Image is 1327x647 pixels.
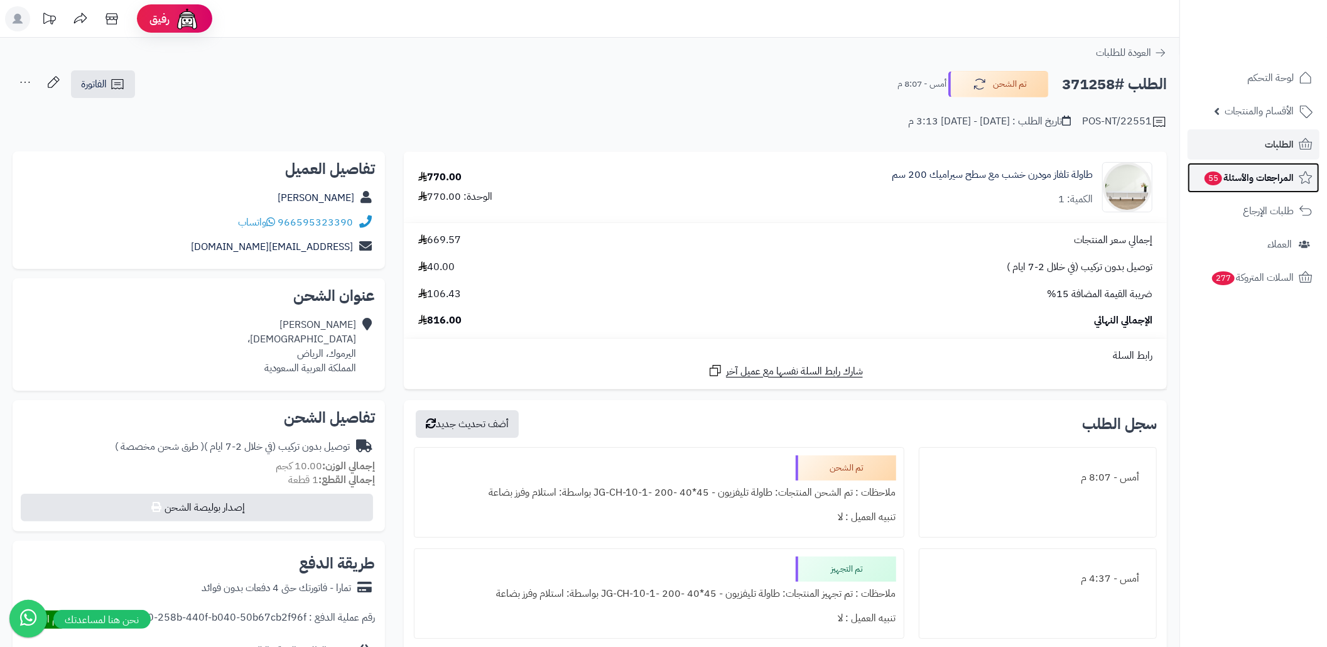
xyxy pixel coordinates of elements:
[115,439,204,454] span: ( طرق شحن مخصصة )
[278,215,353,230] a: 966595323390
[81,77,107,92] span: الفاتورة
[1188,129,1319,160] a: الطلبات
[318,472,375,487] strong: إجمالي القطع:
[23,161,375,177] h2: تفاصيل العميل
[247,318,356,375] div: [PERSON_NAME] [DEMOGRAPHIC_DATA]، اليرموك، الرياض المملكة العربية السعودية
[1267,236,1292,253] span: العملاء
[191,239,353,254] a: [EMAIL_ADDRESS][DOMAIN_NAME]
[418,313,462,328] span: 816.00
[897,78,946,90] small: أمس - 8:07 م
[1247,69,1294,87] span: لوحة التحكم
[1188,229,1319,259] a: العملاء
[1212,271,1235,285] span: 277
[418,233,461,247] span: 669.57
[726,364,863,379] span: شارك رابط السلة نفسها مع عميل آخر
[1188,63,1319,93] a: لوحة التحكم
[33,6,65,35] a: تحديثات المنصة
[1103,162,1152,212] img: 1753512298-1-90x90.jpg
[288,472,375,487] small: 1 قطعة
[416,410,519,438] button: أضف تحديث جديد
[1082,114,1167,129] div: POS-NT/22551
[278,190,354,205] a: [PERSON_NAME]
[238,215,275,230] a: واتساب
[422,481,896,505] div: ملاحظات : تم الشحن المنتجات: طاولة تليفزيون - 45*40 -200 -JG-CH-10-1 بواسطة: استلام وفرز بضاعة
[1058,192,1093,207] div: الكمية: 1
[1047,287,1152,302] span: ضريبة القيمة المضافة 15%
[115,440,350,454] div: توصيل بدون تركيب (في خلال 2-7 ايام )
[418,170,462,185] div: 770.00
[927,567,1149,591] div: أمس - 4:37 م
[892,168,1093,182] a: طاولة تلفاز مودرن خشب مع سطح سيراميك 200 سم
[1082,416,1157,432] h3: سجل الطلب
[71,70,135,98] a: الفاتورة
[1007,260,1152,275] span: توصيل بدون تركيب (في خلال 2-7 ايام )
[299,556,375,571] h2: طريقة الدفع
[422,606,896,631] div: تنبيه العميل : لا
[796,455,896,481] div: تم الشحن
[418,190,492,204] div: الوحدة: 770.00
[1096,45,1151,60] span: العودة للطلبات
[23,288,375,303] h2: عنوان الشحن
[276,459,375,474] small: 10.00 كجم
[422,505,896,530] div: تنبيه العميل : لا
[1188,196,1319,226] a: طلبات الإرجاع
[796,557,896,582] div: تم التجهيز
[1211,269,1294,286] span: السلات المتروكة
[418,287,461,302] span: 106.43
[422,582,896,606] div: ملاحظات : تم تجهيز المنتجات: طاولة تليفزيون - 45*40 -200 -JG-CH-10-1 بواسطة: استلام وفرز بضاعة
[322,459,375,474] strong: إجمالي الوزن:
[418,260,455,275] span: 40.00
[908,114,1071,129] div: تاريخ الطلب : [DATE] - [DATE] 3:13 م
[175,6,200,31] img: ai-face.png
[1203,169,1294,187] span: المراجعات والأسئلة
[21,494,373,521] button: إصدار بوليصة الشحن
[1074,233,1152,247] span: إجمالي سعر المنتجات
[1094,313,1152,328] span: الإجمالي النهائي
[1188,263,1319,293] a: السلات المتروكة277
[107,611,375,629] div: رقم عملية الدفع : ac82bb50-258b-440f-b040-50b67cb2f96f
[708,363,863,379] a: شارك رابط السلة نفسها مع عميل آخر
[23,410,375,425] h2: تفاصيل الشحن
[1096,45,1167,60] a: العودة للطلبات
[1188,163,1319,193] a: المراجعات والأسئلة55
[927,465,1149,490] div: أمس - 8:07 م
[1205,171,1222,185] span: 55
[409,349,1162,363] div: رابط السلة
[948,71,1049,97] button: تم الشحن
[1062,72,1167,97] h2: الطلب #371258
[149,11,170,26] span: رفيق
[1243,202,1294,220] span: طلبات الإرجاع
[1225,102,1294,120] span: الأقسام والمنتجات
[1265,136,1294,153] span: الطلبات
[202,581,351,595] div: تمارا - فاتورتك حتى 4 دفعات بدون فوائد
